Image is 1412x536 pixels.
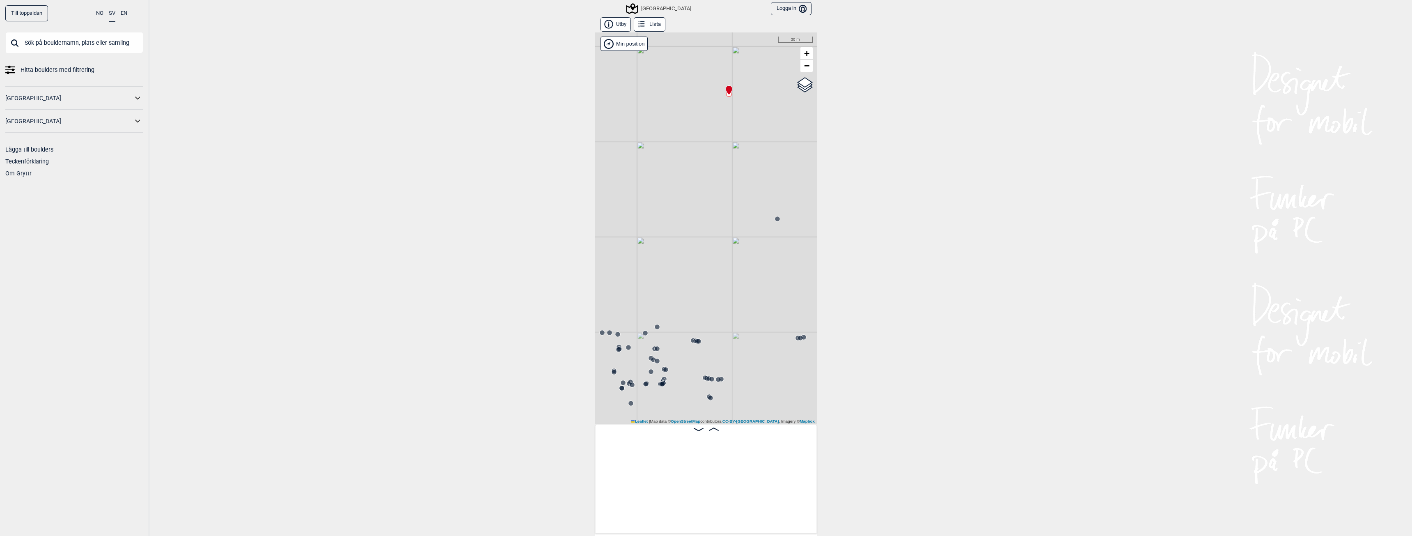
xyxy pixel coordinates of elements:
a: Layers [797,76,813,94]
a: OpenStreetMap [671,419,700,423]
a: Till toppsidan [5,5,48,21]
span: | [649,419,650,423]
a: [GEOGRAPHIC_DATA] [5,115,133,127]
button: Logga in [771,2,811,16]
a: Zoom in [800,47,813,60]
a: Leaflet [631,419,648,423]
a: Lägga till boulders [5,146,53,153]
a: Mapbox [800,419,815,423]
a: [GEOGRAPHIC_DATA] [5,92,133,104]
div: Vis min position [601,37,648,51]
a: Om Gryttr [5,170,32,177]
a: Zoom out [800,60,813,72]
div: Map data © contributors, , Imagery © [629,419,817,424]
button: Lista [634,17,665,32]
button: SV [109,5,115,22]
span: − [804,60,809,71]
div: 30 m [778,37,813,43]
a: CC-BY-[GEOGRAPHIC_DATA] [722,419,779,423]
a: Teckenförklaring [5,158,49,165]
span: + [804,48,809,58]
button: NO [96,5,103,21]
span: Hitta boulders med filtrering [21,64,94,76]
div: [GEOGRAPHIC_DATA] [627,4,691,14]
button: EN [121,5,127,21]
input: Sök på bouldernamn, plats eller samling [5,32,143,53]
a: Hitta boulders med filtrering [5,64,143,76]
button: Utby [601,17,631,32]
